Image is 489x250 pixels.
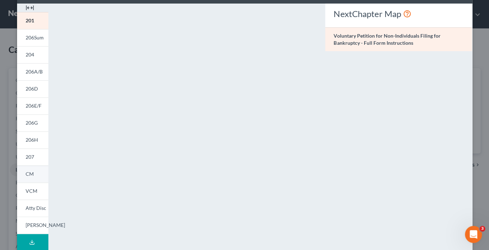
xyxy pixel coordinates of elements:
a: 204 [17,46,48,63]
div: NextChapter Map [334,8,463,20]
iframe: Intercom live chat [465,226,482,243]
span: 206G [26,120,38,126]
span: 206A/B [26,69,43,75]
span: 207 [26,154,34,160]
span: 3 [479,226,485,232]
a: CM [17,165,48,183]
span: 204 [26,51,34,58]
a: VCM [17,183,48,200]
a: [PERSON_NAME] [17,217,48,234]
a: 206H [17,131,48,148]
a: 206E/F [17,97,48,114]
span: Atty Disc [26,205,46,211]
a: 201 [17,12,48,29]
img: expand-e0f6d898513216a626fdd78e52531dac95497ffd26381d4c15ee2fc46db09dca.svg [26,4,34,12]
a: 206Sum [17,29,48,46]
a: 206A/B [17,63,48,80]
a: 206D [17,80,48,97]
a: 207 [17,148,48,165]
span: 206H [26,137,38,143]
span: CM [26,171,34,177]
span: 206Sum [26,34,44,40]
span: 201 [26,17,34,23]
span: 206E/F [26,103,42,109]
span: 206D [26,86,38,92]
a: Atty Disc [17,200,48,217]
a: 206G [17,114,48,131]
strong: Voluntary Petition for Non-Individuals Filing for Bankruptcy - Full Form Instructions [334,33,440,46]
span: [PERSON_NAME] [26,222,65,228]
span: VCM [26,188,37,194]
